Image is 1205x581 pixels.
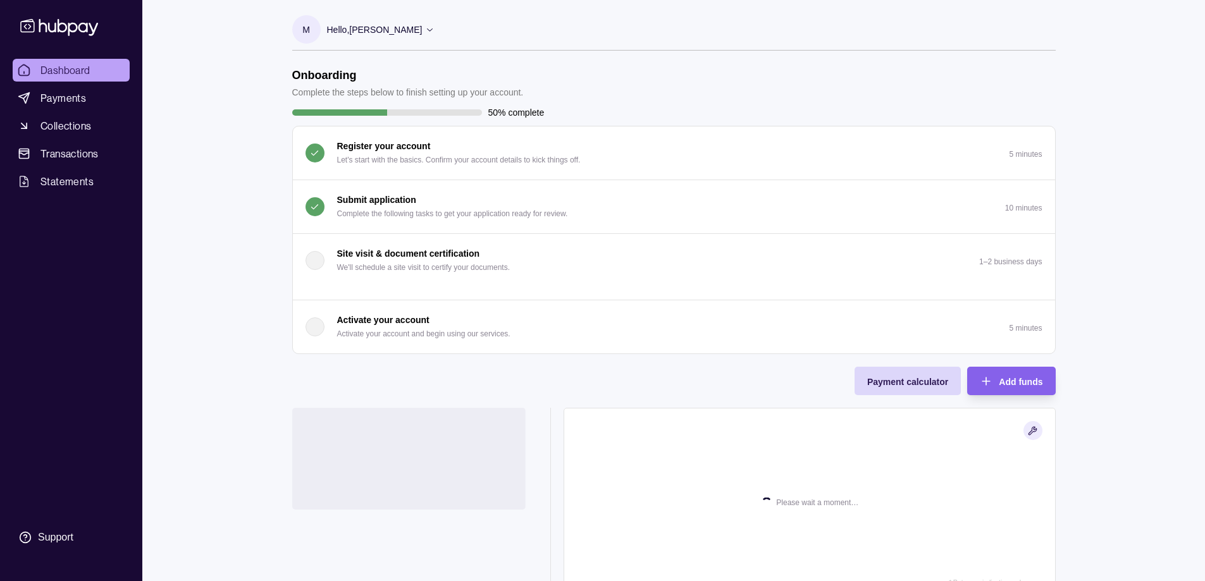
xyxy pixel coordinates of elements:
p: Site visit & document certification [337,247,480,260]
p: Complete the following tasks to get your application ready for review. [337,207,568,221]
p: Submit application [337,193,416,207]
a: Statements [13,170,130,193]
p: 5 minutes [1009,150,1042,159]
a: Dashboard [13,59,130,82]
p: 50% complete [488,106,545,119]
p: 1–2 business days [979,257,1042,266]
span: Dashboard [40,63,90,78]
span: Payment calculator [867,377,948,387]
p: Let's start with the basics. Confirm your account details to kick things off. [337,153,581,167]
button: Add funds [967,367,1055,395]
button: Payment calculator [855,367,961,395]
p: Activate your account [337,313,429,327]
span: Transactions [40,146,99,161]
p: 10 minutes [1005,204,1042,212]
div: Support [38,530,73,544]
p: Complete the steps below to finish setting up your account. [292,85,524,99]
h1: Onboarding [292,68,524,82]
span: Add funds [999,377,1042,387]
p: Activate your account and begin using our services. [337,327,510,341]
span: Payments [40,90,86,106]
p: M [302,23,310,37]
a: Transactions [13,142,130,165]
a: Payments [13,87,130,109]
span: Collections [40,118,91,133]
p: Hello, [PERSON_NAME] [327,23,423,37]
span: Statements [40,174,94,189]
div: Site visit & document certification We'll schedule a site visit to certify your documents.1–2 bus... [293,287,1055,300]
button: Site visit & document certification We'll schedule a site visit to certify your documents.1–2 bus... [293,234,1055,287]
p: Please wait a moment… [776,496,858,510]
a: Collections [13,114,130,137]
a: Support [13,524,130,551]
button: Submit application Complete the following tasks to get your application ready for review.10 minutes [293,180,1055,233]
button: Activate your account Activate your account and begin using our services.5 minutes [293,300,1055,353]
p: We'll schedule a site visit to certify your documents. [337,260,510,274]
p: 5 minutes [1009,324,1042,333]
button: Register your account Let's start with the basics. Confirm your account details to kick things of... [293,126,1055,180]
p: Register your account [337,139,431,153]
